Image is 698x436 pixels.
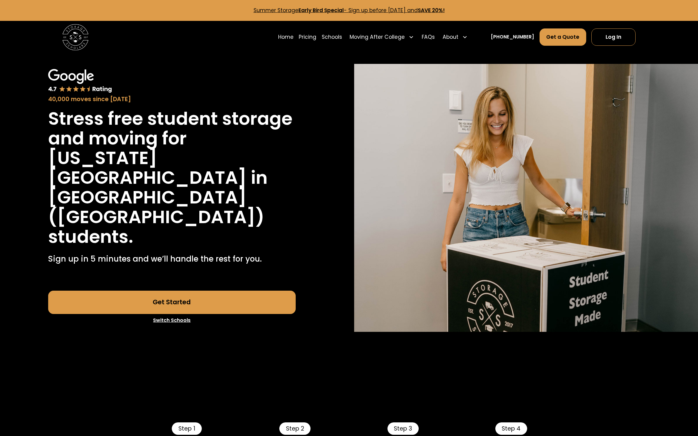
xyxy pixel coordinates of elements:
strong: SAVE 20%! [418,7,445,14]
div: Step 1 [172,422,202,434]
h1: [US_STATE][GEOGRAPHIC_DATA] in [GEOGRAPHIC_DATA] ([GEOGRAPHIC_DATA]) [48,148,296,227]
h1: students. [48,227,133,246]
img: Storage Scholars main logo [62,24,88,50]
a: [PHONE_NUMBER] [491,34,534,41]
a: Pricing [299,28,316,46]
h1: Stress free student storage and moving for [48,109,296,148]
div: Step 2 [279,422,311,434]
img: Storage Scholars will have everything waiting for you in your room when you arrive to campus. [354,64,698,332]
a: Get a Quote [540,28,586,46]
a: Schools [322,28,342,46]
div: About [440,28,470,46]
div: About [443,33,458,41]
a: Home [278,28,294,46]
a: Log In [591,28,636,46]
div: Moving After College [350,33,405,41]
a: Summer StorageEarly Bird Special- Sign up before [DATE] andSAVE 20%! [254,7,445,14]
img: Google 4.7 star rating [48,69,112,94]
div: Step 4 [495,422,527,434]
div: Moving After College [347,28,417,46]
strong: Early Bird Special [298,7,344,14]
div: 40,000 moves since [DATE] [48,95,296,104]
p: Sign up in 5 minutes and we’ll handle the rest for you. [48,253,262,265]
a: FAQs [422,28,435,46]
a: Get Started [48,291,296,314]
a: Switch Schools [48,314,296,327]
div: Step 3 [387,422,419,434]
